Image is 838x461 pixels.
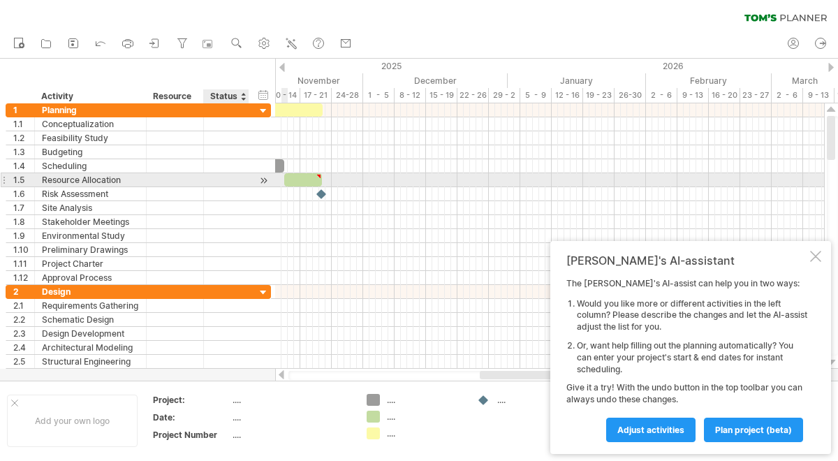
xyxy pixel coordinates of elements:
div: Approval Process [42,271,139,284]
a: Adjust activities [606,418,696,442]
div: 9 - 13 [803,88,835,103]
div: Schematic Design [42,313,139,326]
div: Project Charter [42,257,139,270]
div: 2.5 [13,355,34,368]
div: Scheduling [42,159,139,173]
div: 1.11 [13,257,34,270]
div: 29 - 2 [489,88,520,103]
div: Risk Assessment [42,187,139,200]
div: Environmental Study [42,229,139,242]
div: Stakeholder Meetings [42,215,139,228]
div: 8 - 12 [395,88,426,103]
div: November 2025 [237,73,363,88]
div: The [PERSON_NAME]'s AI-assist can help you in two ways: Give it a try! With the undo button in th... [566,278,807,441]
div: Project: [153,394,230,406]
div: 1.2 [13,131,34,145]
div: scroll to activity [257,173,270,188]
div: 1.10 [13,243,34,256]
div: 22 - 26 [457,88,489,103]
div: 2.1 [13,299,34,312]
div: Conceptualization [42,117,139,131]
div: 1 - 5 [363,88,395,103]
div: .... [387,427,463,439]
li: Or, want help filling out the planning automatically? You can enter your project's start & end da... [577,340,807,375]
div: Planning [42,103,139,117]
div: Site Analysis [42,201,139,214]
div: 26-30 [615,88,646,103]
div: Preliminary Drawings [42,243,139,256]
div: 23 - 27 [740,88,772,103]
div: Structural Engineering [42,355,139,368]
div: 1.9 [13,229,34,242]
div: 9 - 13 [677,88,709,103]
div: .... [233,411,350,423]
div: January 2026 [508,73,646,88]
div: Date: [153,411,230,423]
div: Add your own logo [7,395,138,447]
div: [PERSON_NAME]'s AI-assistant [566,254,807,268]
div: 15 - 19 [426,88,457,103]
span: plan project (beta) [715,425,792,435]
div: 1 [13,103,34,117]
div: .... [387,394,463,406]
div: 1.1 [13,117,34,131]
div: .... [387,411,463,423]
div: Resource [153,89,196,103]
li: Would you like more or different activities in the left column? Please describe the changes and l... [577,298,807,333]
div: 1.4 [13,159,34,173]
div: 1.6 [13,187,34,200]
div: 17 - 21 [300,88,332,103]
div: February 2026 [646,73,772,88]
div: 2 [13,285,34,298]
div: 5 - 9 [520,88,552,103]
div: 2 - 6 [646,88,677,103]
div: 1.7 [13,201,34,214]
div: December 2025 [363,73,508,88]
div: .... [497,394,573,406]
div: 16 - 20 [709,88,740,103]
div: Architectural Modeling [42,341,139,354]
div: 2 - 6 [772,88,803,103]
div: 24-28 [332,88,363,103]
div: Project Number [153,429,230,441]
div: Requirements Gathering [42,299,139,312]
div: 1.5 [13,173,34,186]
div: Resource Allocation [42,173,139,186]
div: Feasibility Study [42,131,139,145]
a: plan project (beta) [704,418,803,442]
div: .... [233,429,350,441]
div: 1.8 [13,215,34,228]
div: .... [233,394,350,406]
div: Status [210,89,241,103]
span: Adjust activities [617,425,684,435]
div: 1.12 [13,271,34,284]
div: 2.4 [13,341,34,354]
div: 2.2 [13,313,34,326]
div: Design [42,285,139,298]
div: 19 - 23 [583,88,615,103]
div: Activity [41,89,138,103]
div: 1.3 [13,145,34,159]
div: Budgeting [42,145,139,159]
div: 2.3 [13,327,34,340]
div: Design Development [42,327,139,340]
div: 10 - 14 [269,88,300,103]
div: 12 - 16 [552,88,583,103]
